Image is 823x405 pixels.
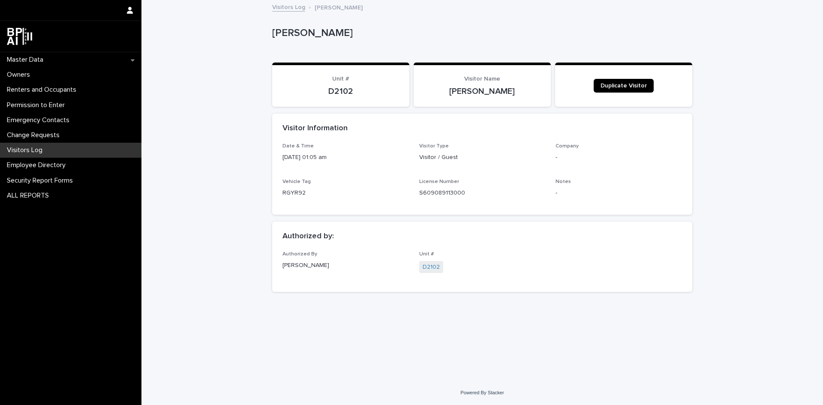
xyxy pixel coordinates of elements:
[423,263,440,272] a: D2102
[419,252,434,257] span: Unit #
[282,261,409,270] p: [PERSON_NAME]
[315,2,363,12] p: [PERSON_NAME]
[3,177,80,185] p: Security Report Forms
[419,179,459,184] span: License Number
[460,390,504,395] a: Powered By Stacker
[419,153,546,162] p: Visitor / Guest
[3,192,56,200] p: ALL REPORTS
[594,79,654,93] a: Duplicate Visitor
[332,76,349,82] span: Unit #
[3,101,72,109] p: Permission to Enter
[282,189,409,198] p: RGYR92
[282,252,317,257] span: Authorized By
[3,116,76,124] p: Emergency Contacts
[3,161,72,169] p: Employee Directory
[272,27,689,39] p: [PERSON_NAME]
[282,153,409,162] p: [DATE] 01:05 am
[3,71,37,79] p: Owners
[601,83,647,89] span: Duplicate Visitor
[419,144,449,149] span: Visitor Type
[282,179,311,184] span: Vehicle Tag
[7,28,32,45] img: dwgmcNfxSF6WIOOXiGgu
[464,76,500,82] span: Visitor Name
[3,56,50,64] p: Master Data
[3,146,49,154] p: Visitors Log
[424,86,541,96] p: [PERSON_NAME]
[556,179,571,184] span: Notes
[556,189,682,198] p: -
[282,144,314,149] span: Date & Time
[282,86,399,96] p: D2102
[3,131,66,139] p: Change Requests
[556,144,579,149] span: Company
[419,189,546,198] p: S609089113000
[272,2,305,12] a: Visitors Log
[3,86,83,94] p: Renters and Occupants
[556,153,682,162] p: -
[282,232,334,241] h2: Authorized by:
[282,124,348,133] h2: Visitor Information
